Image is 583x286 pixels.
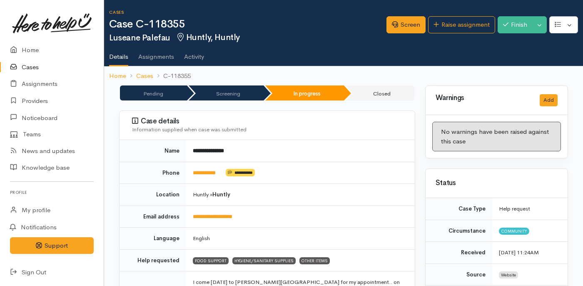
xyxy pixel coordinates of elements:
[184,42,204,65] a: Activity
[153,71,191,81] li: C-118355
[540,94,558,106] button: Add
[104,66,583,86] nav: breadcrumb
[120,249,186,271] td: Help requested
[386,16,426,33] a: Screen
[120,85,187,100] li: Pending
[193,191,230,198] span: Huntly »
[426,220,492,242] td: Circumstance
[498,16,533,33] button: Finish
[436,94,530,102] h3: Warnings
[492,198,568,220] td: Help request
[432,122,561,151] div: No warnings have been raised against this case
[428,16,495,33] a: Raise assignment
[120,184,186,206] td: Location
[232,257,296,264] span: HYGIENE/SANITARY SUPPLIES
[109,10,386,15] h6: Cases
[212,191,230,198] b: Huntly
[10,187,94,198] h6: Profile
[109,33,386,43] h2: Luseane Palefau
[436,179,558,187] h3: Status
[120,140,186,162] td: Name
[426,198,492,220] td: Case Type
[120,162,186,184] td: Phone
[499,271,518,278] span: Website
[193,257,229,264] span: FOOD SUPPORT
[426,263,492,286] td: Source
[132,117,405,125] h3: Case details
[265,85,344,100] li: In progress
[120,206,186,228] td: Email address
[346,85,414,100] li: Closed
[175,32,240,43] span: Huntly, Huntly
[189,85,264,100] li: Screening
[109,18,386,30] h1: Case C-118355
[299,257,330,264] span: OTHER ITEMS
[132,125,405,134] div: Information supplied when case was submitted
[499,228,529,234] span: Community
[120,228,186,250] td: Language
[10,237,94,254] button: Support
[186,228,415,250] td: English
[426,242,492,264] td: Received
[109,42,128,66] a: Details
[499,249,539,256] time: [DATE] 11:24AM
[109,71,126,81] a: Home
[138,42,174,65] a: Assignments
[136,71,153,81] a: Cases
